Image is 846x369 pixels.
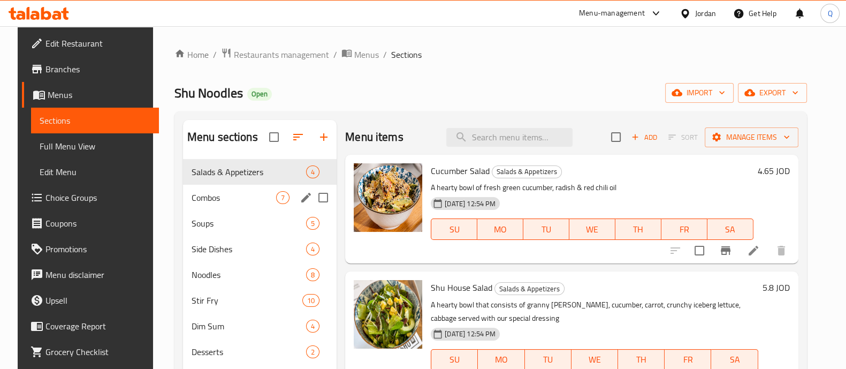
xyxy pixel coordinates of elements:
[306,320,319,333] div: items
[247,89,272,99] span: Open
[391,48,422,61] span: Sections
[174,48,807,62] nav: breadcrumb
[192,345,306,358] span: Desserts
[183,210,337,236] div: Soups5
[482,222,519,237] span: MO
[45,37,150,50] span: Edit Restaurant
[263,126,285,148] span: Select all sections
[183,313,337,339] div: Dim Sum4
[40,165,150,178] span: Edit Menu
[192,268,306,281] span: Noodles
[247,88,272,101] div: Open
[298,190,314,206] button: edit
[495,283,564,295] span: Salads & Appetizers
[713,131,790,144] span: Manage items
[615,219,661,240] button: TH
[302,294,319,307] div: items
[354,48,379,61] span: Menus
[306,268,319,281] div: items
[22,210,159,236] a: Coupons
[669,352,707,367] span: FR
[763,280,790,295] h6: 5.8 JOD
[45,191,150,204] span: Choice Groups
[627,129,661,146] span: Add item
[333,48,337,61] li: /
[827,7,832,19] span: Q
[31,133,159,159] a: Full Menu View
[183,339,337,365] div: Desserts2
[695,7,716,19] div: Jordan
[276,191,289,204] div: items
[715,352,753,367] span: SA
[307,270,319,280] span: 8
[45,268,150,281] span: Menu disclaimer
[22,236,159,262] a: Promotions
[712,222,749,237] span: SA
[674,86,725,100] span: import
[345,129,403,145] h2: Menu items
[620,222,657,237] span: TH
[768,238,794,263] button: delete
[627,129,661,146] button: Add
[705,127,798,147] button: Manage items
[45,320,150,333] span: Coverage Report
[192,294,302,307] span: Stir Fry
[436,222,473,237] span: SU
[48,88,150,101] span: Menus
[576,352,614,367] span: WE
[431,280,492,296] span: Shu House Salad
[354,163,422,232] img: Cucumber Salad
[277,193,289,203] span: 7
[431,163,490,179] span: Cucumber Salad
[738,83,807,103] button: export
[45,63,150,76] span: Branches
[285,124,311,150] span: Sort sections
[529,352,567,367] span: TU
[306,243,319,255] div: items
[477,219,523,240] button: MO
[31,159,159,185] a: Edit Menu
[569,219,615,240] button: WE
[354,280,422,349] img: Shu House Salad
[303,296,319,306] span: 10
[213,48,217,61] li: /
[192,243,306,255] span: Side Dishes
[234,48,329,61] span: Restaurants management
[605,126,627,148] span: Select section
[22,339,159,365] a: Grocery Checklist
[707,219,753,240] button: SA
[579,7,645,20] div: Menu-management
[22,56,159,82] a: Branches
[482,352,520,367] span: MO
[440,199,500,209] span: [DATE] 12:54 PM
[192,320,306,333] span: Dim Sum
[31,108,159,133] a: Sections
[630,131,659,144] span: Add
[665,83,734,103] button: import
[574,222,611,237] span: WE
[528,222,565,237] span: TU
[492,165,561,178] span: Salads & Appetizers
[688,239,711,262] span: Select to update
[40,140,150,153] span: Full Menu View
[45,345,150,358] span: Grocery Checklist
[192,217,306,230] span: Soups
[192,191,276,204] span: Combos
[221,48,329,62] a: Restaurants management
[192,165,306,178] span: Salads & Appetizers
[22,262,159,288] a: Menu disclaimer
[22,31,159,56] a: Edit Restaurant
[440,329,500,339] span: [DATE] 12:54 PM
[306,345,319,358] div: items
[183,185,337,210] div: Combos7edit
[431,298,758,325] p: A hearty bowl that consists of granny [PERSON_NAME], cucumber, carrot, crunchy iceberg lettuce, c...
[307,347,319,357] span: 2
[713,238,738,263] button: Branch-specific-item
